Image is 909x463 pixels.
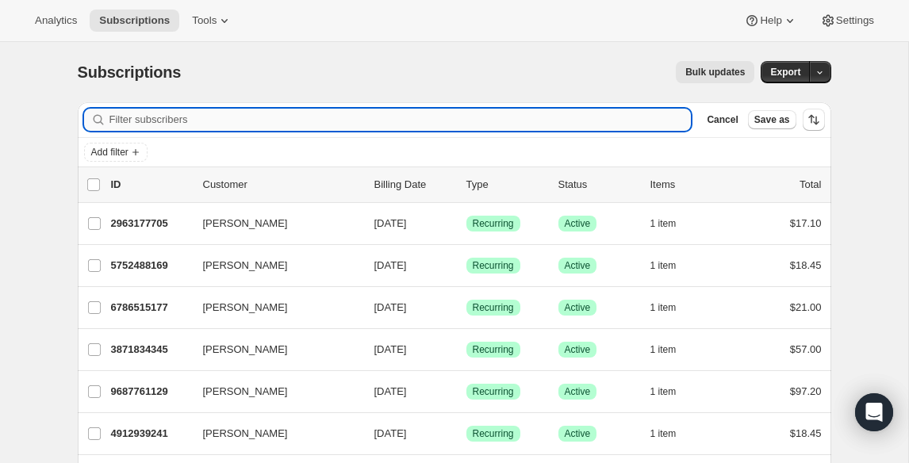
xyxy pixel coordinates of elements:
span: 1 item [650,385,677,398]
span: [DATE] [374,217,407,229]
div: 3871834345[PERSON_NAME][DATE]SuccessRecurringSuccessActive1 item$57.00 [111,339,822,361]
button: Sort the results [803,109,825,131]
p: 9687761129 [111,384,190,400]
span: $97.20 [790,385,822,397]
span: 1 item [650,259,677,272]
div: 5752488169[PERSON_NAME][DATE]SuccessRecurringSuccessActive1 item$18.45 [111,254,822,277]
button: Tools [182,10,242,32]
span: Recurring [473,385,514,398]
span: [PERSON_NAME] [203,342,288,358]
span: Recurring [473,259,514,272]
p: 6786515177 [111,300,190,316]
span: $17.10 [790,217,822,229]
p: 4912939241 [111,426,190,442]
span: Settings [836,14,874,27]
span: Active [565,217,591,230]
button: [PERSON_NAME] [194,211,352,236]
span: Active [565,259,591,272]
button: [PERSON_NAME] [194,295,352,320]
span: Subscriptions [78,63,182,81]
button: Bulk updates [676,61,754,83]
span: [PERSON_NAME] [203,258,288,274]
button: Add filter [84,143,148,162]
span: 1 item [650,343,677,356]
p: Status [558,177,638,193]
button: Settings [811,10,884,32]
p: Customer [203,177,362,193]
button: Analytics [25,10,86,32]
span: Bulk updates [685,66,745,78]
button: [PERSON_NAME] [194,379,352,404]
span: [DATE] [374,301,407,313]
button: 1 item [650,212,694,235]
p: 5752488169 [111,258,190,274]
span: [PERSON_NAME] [203,300,288,316]
span: 1 item [650,427,677,440]
div: 6786515177[PERSON_NAME][DATE]SuccessRecurringSuccessActive1 item$21.00 [111,297,822,319]
span: Export [770,66,800,78]
span: 1 item [650,301,677,314]
span: [PERSON_NAME] [203,384,288,400]
span: [PERSON_NAME] [203,216,288,231]
div: Items [650,177,730,193]
button: 1 item [650,297,694,319]
span: Cancel [707,113,738,126]
span: Help [760,14,781,27]
span: Active [565,385,591,398]
button: Export [761,61,810,83]
p: 3871834345 [111,342,190,358]
span: Recurring [473,343,514,356]
button: [PERSON_NAME] [194,421,352,446]
button: Help [734,10,807,32]
div: Type [466,177,546,193]
button: 1 item [650,381,694,403]
span: 1 item [650,217,677,230]
span: Analytics [35,14,77,27]
span: Recurring [473,217,514,230]
button: 1 item [650,254,694,277]
div: Open Intercom Messenger [855,393,893,431]
button: 1 item [650,339,694,361]
button: Subscriptions [90,10,179,32]
span: Recurring [473,427,514,440]
span: [DATE] [374,385,407,397]
p: Total [800,177,821,193]
div: IDCustomerBilling DateTypeStatusItemsTotal [111,177,822,193]
span: Tools [192,14,217,27]
span: Save as [754,113,790,126]
span: $21.00 [790,301,822,313]
span: [DATE] [374,259,407,271]
input: Filter subscribers [109,109,692,131]
span: Active [565,343,591,356]
span: [DATE] [374,343,407,355]
p: 2963177705 [111,216,190,231]
span: Subscriptions [99,14,170,27]
p: ID [111,177,190,193]
span: $57.00 [790,343,822,355]
span: [DATE] [374,427,407,439]
div: 9687761129[PERSON_NAME][DATE]SuccessRecurringSuccessActive1 item$97.20 [111,381,822,403]
button: Cancel [700,110,744,129]
span: $18.45 [790,259,822,271]
p: Billing Date [374,177,454,193]
span: Add filter [91,146,128,159]
div: 4912939241[PERSON_NAME][DATE]SuccessRecurringSuccessActive1 item$18.45 [111,423,822,445]
button: [PERSON_NAME] [194,253,352,278]
span: Active [565,301,591,314]
button: Save as [748,110,796,129]
span: Recurring [473,301,514,314]
span: [PERSON_NAME] [203,426,288,442]
button: 1 item [650,423,694,445]
button: [PERSON_NAME] [194,337,352,362]
span: Active [565,427,591,440]
div: 2963177705[PERSON_NAME][DATE]SuccessRecurringSuccessActive1 item$17.10 [111,212,822,235]
span: $18.45 [790,427,822,439]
